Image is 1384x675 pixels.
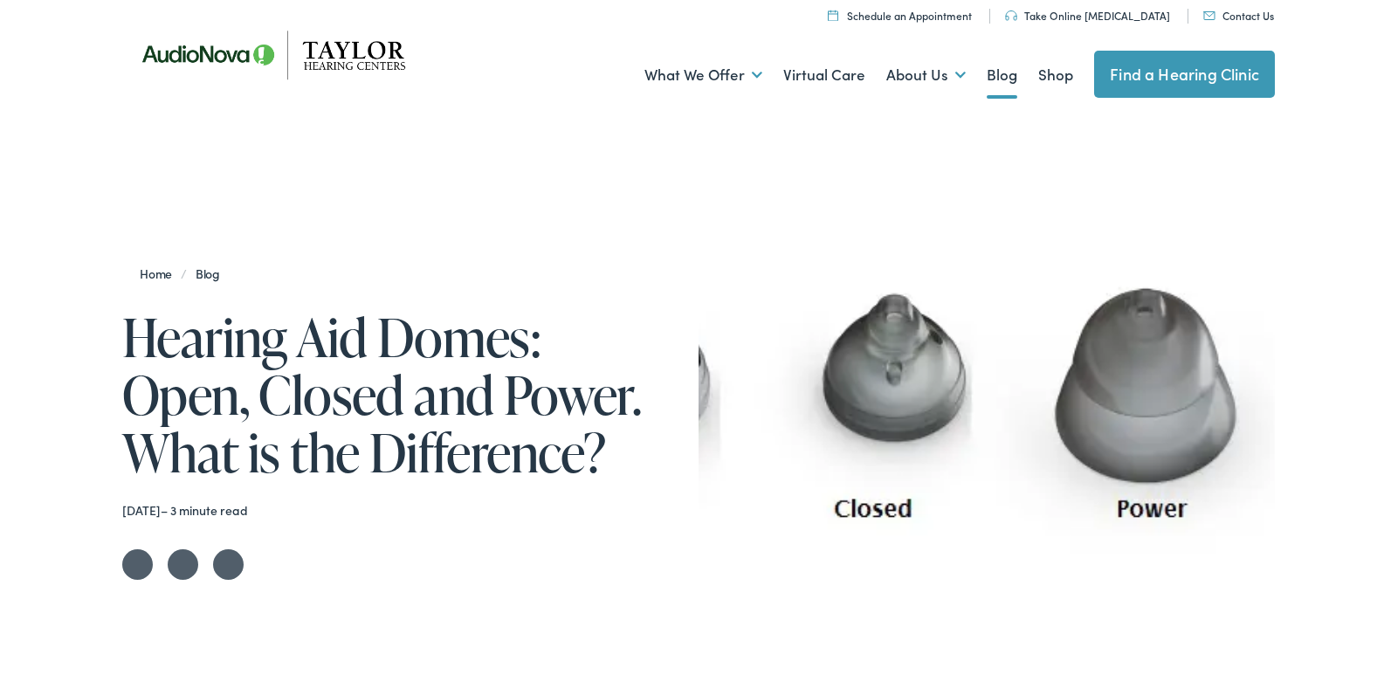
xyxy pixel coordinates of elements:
a: Virtual Care [783,39,865,104]
a: Take Online [MEDICAL_DATA] [1005,4,1170,19]
img: utility icon [828,6,838,17]
div: – 3 minute read [122,499,652,514]
time: [DATE] [122,498,161,515]
a: Share on Twitter [122,546,153,576]
a: Contact Us [1203,4,1274,19]
a: Blog [987,39,1017,104]
a: Schedule an Appointment [828,4,972,19]
a: Share on LinkedIn [213,546,244,576]
img: utility icon [1203,8,1215,17]
img: utility icon [1005,7,1017,17]
span: / [140,261,229,279]
a: Shop [1038,39,1073,104]
a: Find a Hearing Clinic [1094,47,1275,94]
a: Share on Facebook [168,546,198,576]
h1: Hearing Aid Domes: Open, Closed and Power. What is the Difference? [122,305,652,478]
a: About Us [886,39,966,104]
a: What We Offer [644,39,762,104]
a: Blog [187,261,229,279]
a: Home [140,261,181,279]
